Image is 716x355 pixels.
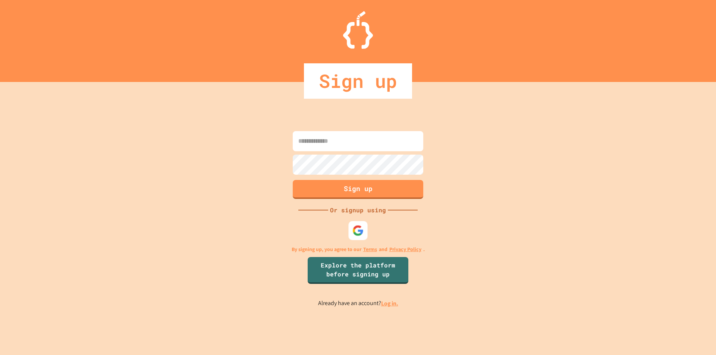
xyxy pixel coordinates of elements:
[304,63,412,99] div: Sign up
[381,299,398,307] a: Log in.
[389,245,421,253] a: Privacy Policy
[293,180,423,199] button: Sign up
[308,257,408,284] a: Explore the platform before signing up
[352,225,364,236] img: google-icon.svg
[328,206,388,215] div: Or signup using
[292,245,425,253] p: By signing up, you agree to our and .
[318,299,398,308] p: Already have an account?
[343,11,373,49] img: Logo.svg
[363,245,377,253] a: Terms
